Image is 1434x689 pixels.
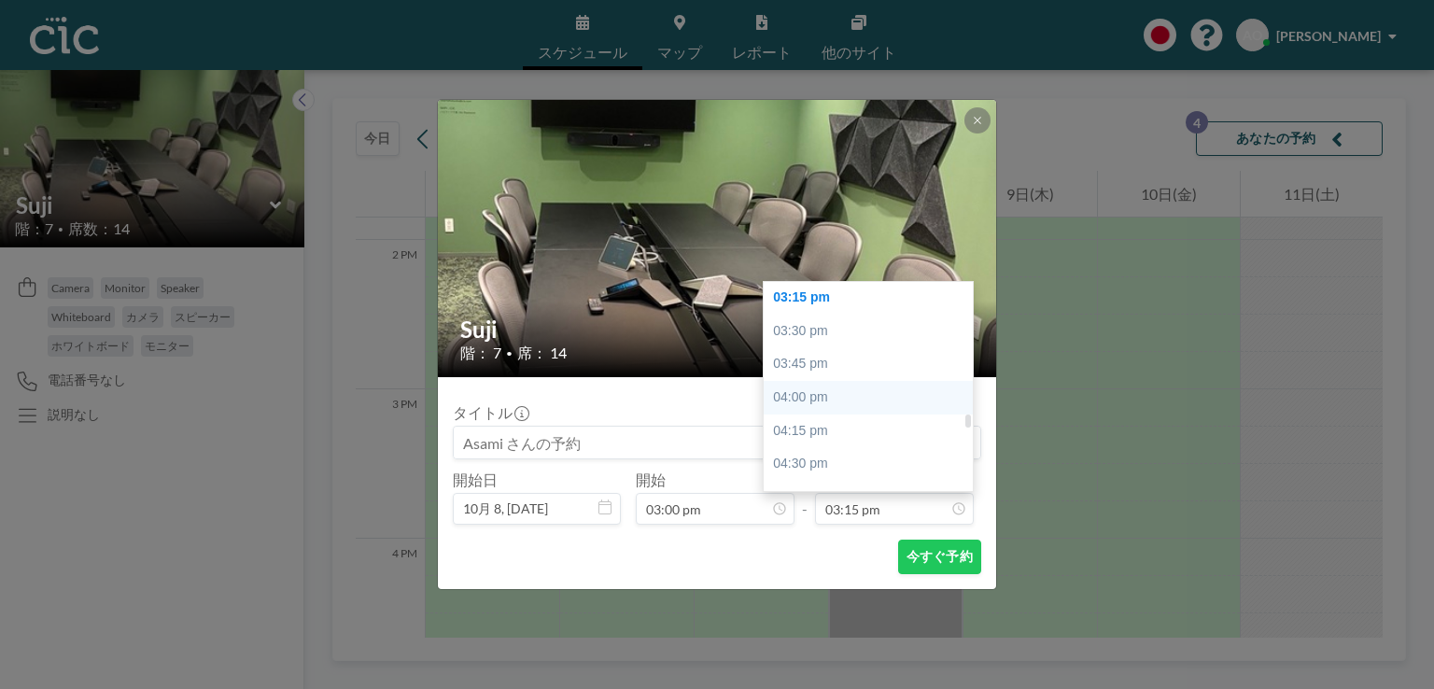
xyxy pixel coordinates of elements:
span: 席： 14 [517,344,567,362]
label: 開始 [636,471,666,489]
button: 今すぐ予約 [898,540,981,574]
div: 03:30 pm [764,315,982,348]
div: 04:45 pm [764,481,982,514]
span: - [802,477,808,518]
label: 開始日 [453,471,498,489]
div: 03:15 pm [764,281,982,315]
span: • [506,346,513,360]
div: 04:30 pm [764,447,982,481]
div: 03:45 pm [764,347,982,381]
h2: Suji [460,316,976,344]
input: Asami さんの予約 [454,427,980,458]
div: 04:15 pm [764,415,982,448]
label: タイトル [453,403,527,422]
span: 階： 7 [460,344,501,362]
div: 04:00 pm [764,381,982,415]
